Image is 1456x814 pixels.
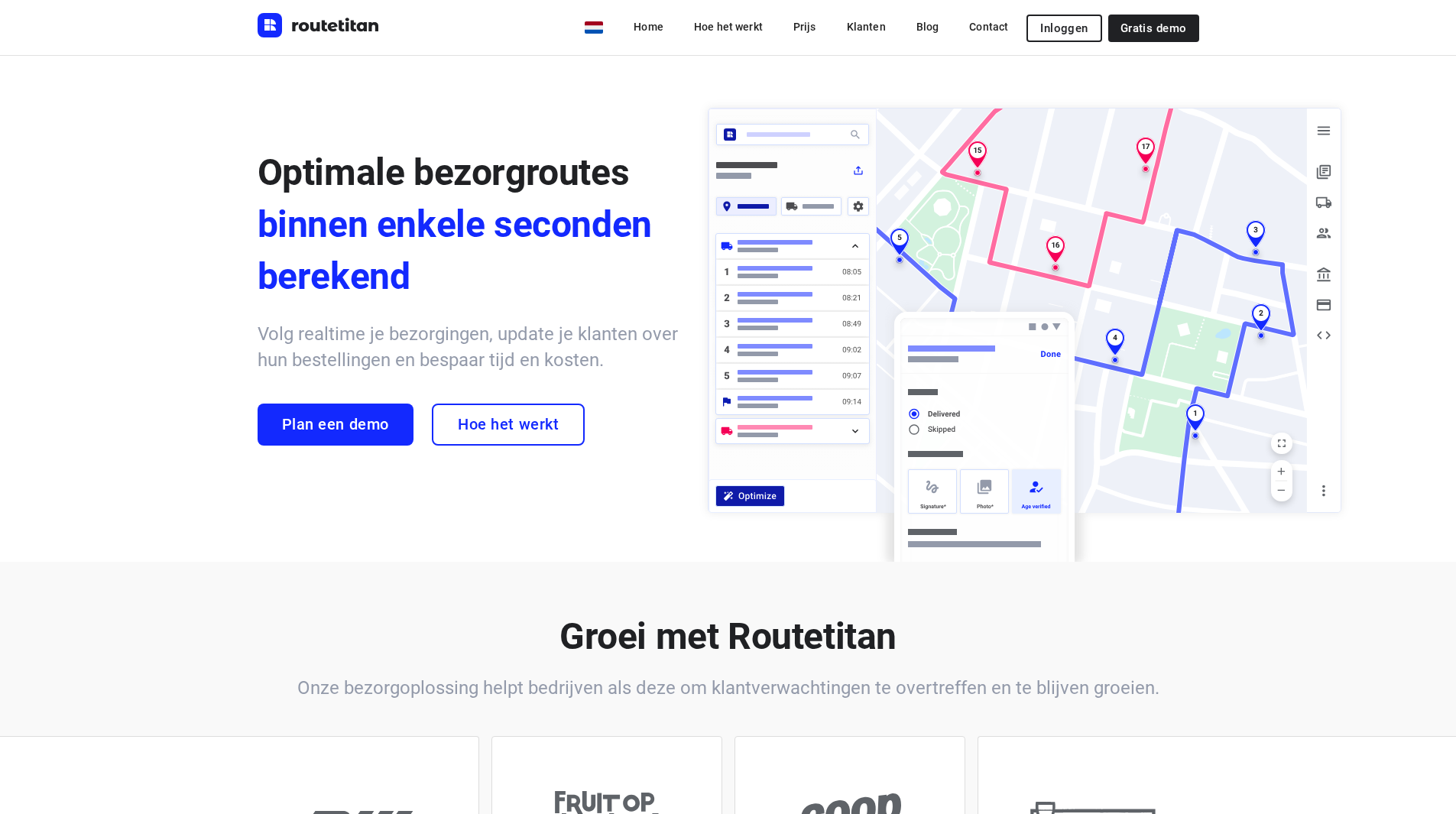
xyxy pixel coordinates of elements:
a: Routetitan [258,13,380,41]
span: Gratis demo [1120,22,1187,34]
a: Hoe het werkt [432,404,585,446]
span: binnen enkele seconden berekend [258,199,678,303]
h6: Volg realtime je bezorgingen, update je klanten over hun bestellingen en bespaar tijd en kosten. [258,321,678,373]
span: Plan een demo [282,416,389,433]
a: Gratis demo [1108,15,1199,42]
a: Prijs [781,13,829,41]
span: Optimale bezorgroutes [258,151,630,194]
h6: Onze bezorgoplossing helpt bedrijven als deze om klantverwachtingen te overtreffen en te blijven ... [258,675,1199,701]
button: Inloggen [1026,15,1101,42]
img: illustration [699,99,1351,563]
a: Klanten [835,13,898,41]
a: Contact [957,13,1020,41]
span: Inloggen [1040,22,1088,34]
b: Groei met Routetitan [559,615,897,658]
a: Home [621,13,676,41]
a: Plan een demo [258,404,413,446]
a: Hoe het werkt [682,13,775,41]
a: Blog [904,13,952,41]
img: Routetitan logo [258,13,380,37]
span: Hoe het werkt [458,416,559,433]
